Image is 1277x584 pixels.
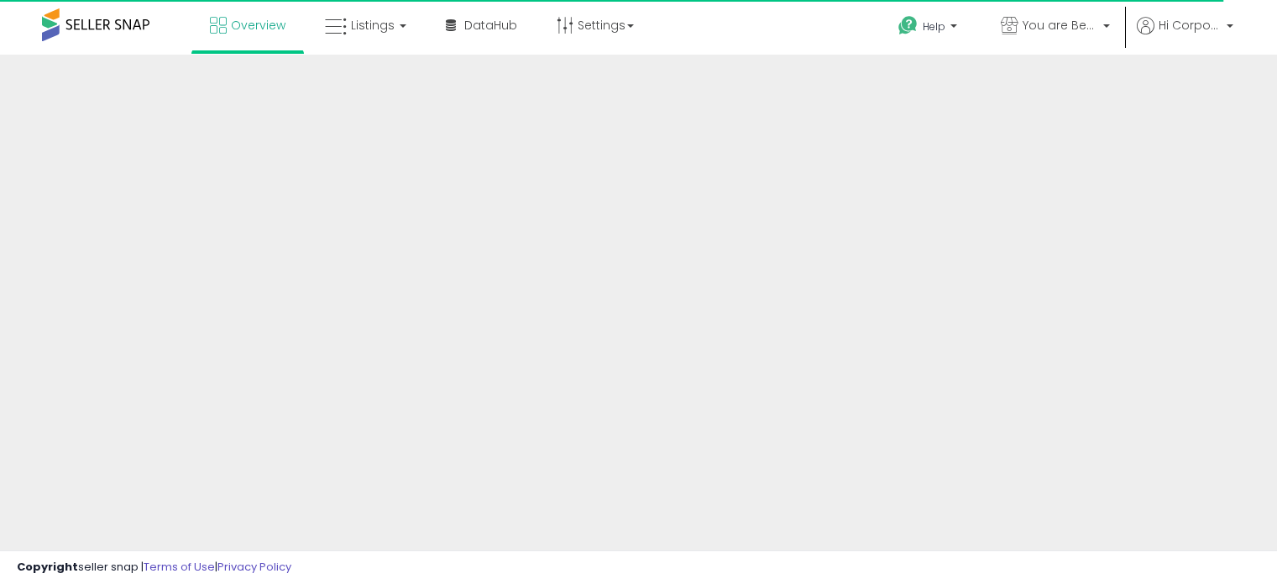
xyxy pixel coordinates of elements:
span: Help [923,19,945,34]
span: DataHub [464,17,517,34]
a: Help [885,3,974,55]
span: You are Beautiful ([GEOGRAPHIC_DATA]) [1023,17,1098,34]
span: Listings [351,17,395,34]
span: Hi Corporate [1159,17,1222,34]
span: Overview [231,17,285,34]
strong: Copyright [17,559,78,575]
div: seller snap | | [17,560,291,576]
a: Privacy Policy [217,559,291,575]
a: Hi Corporate [1137,17,1233,55]
i: Get Help [898,15,918,36]
a: Terms of Use [144,559,215,575]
